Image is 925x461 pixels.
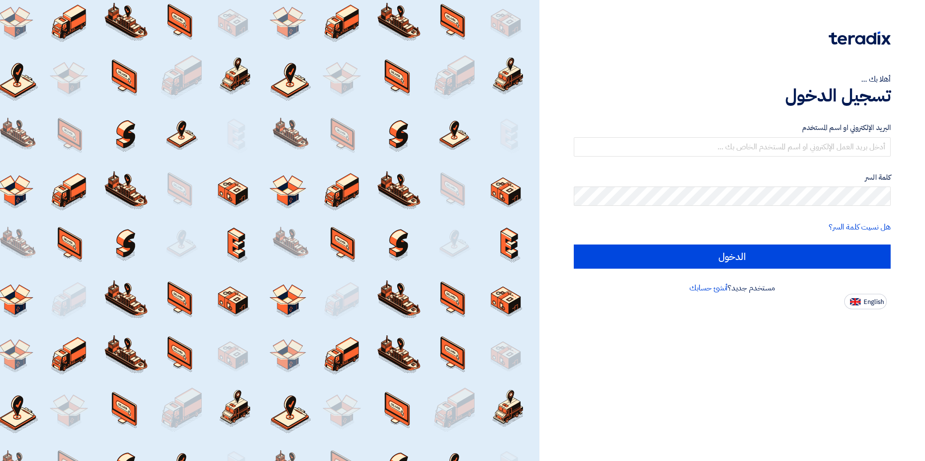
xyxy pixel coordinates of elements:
label: البريد الإلكتروني او اسم المستخدم [574,122,891,133]
div: أهلا بك ... [574,73,891,85]
h1: تسجيل الدخول [574,85,891,106]
img: Teradix logo [829,31,891,45]
input: الدخول [574,245,891,269]
label: كلمة السر [574,172,891,183]
img: en-US.png [850,298,861,305]
span: English [864,299,884,305]
a: أنشئ حسابك [689,282,728,294]
button: English [844,294,887,309]
a: هل نسيت كلمة السر؟ [829,221,891,233]
input: أدخل بريد العمل الإلكتروني او اسم المستخدم الخاص بك ... [574,137,891,157]
div: مستخدم جديد؟ [574,282,891,294]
